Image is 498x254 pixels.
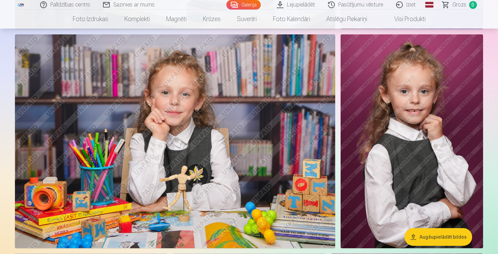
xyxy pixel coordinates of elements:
button: Augšupielādēt bildes [405,228,472,246]
a: Magnēti [158,10,195,29]
a: Suvenīri [229,10,265,29]
a: Foto kalendāri [265,10,318,29]
a: Foto izdrukas [65,10,116,29]
img: /fa1 [17,3,25,7]
a: Atslēgu piekariņi [318,10,375,29]
a: Krūzes [195,10,229,29]
a: Komplekti [116,10,158,29]
span: 0 [469,1,477,9]
a: Visi produkti [375,10,434,29]
span: Grozs [452,1,466,9]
